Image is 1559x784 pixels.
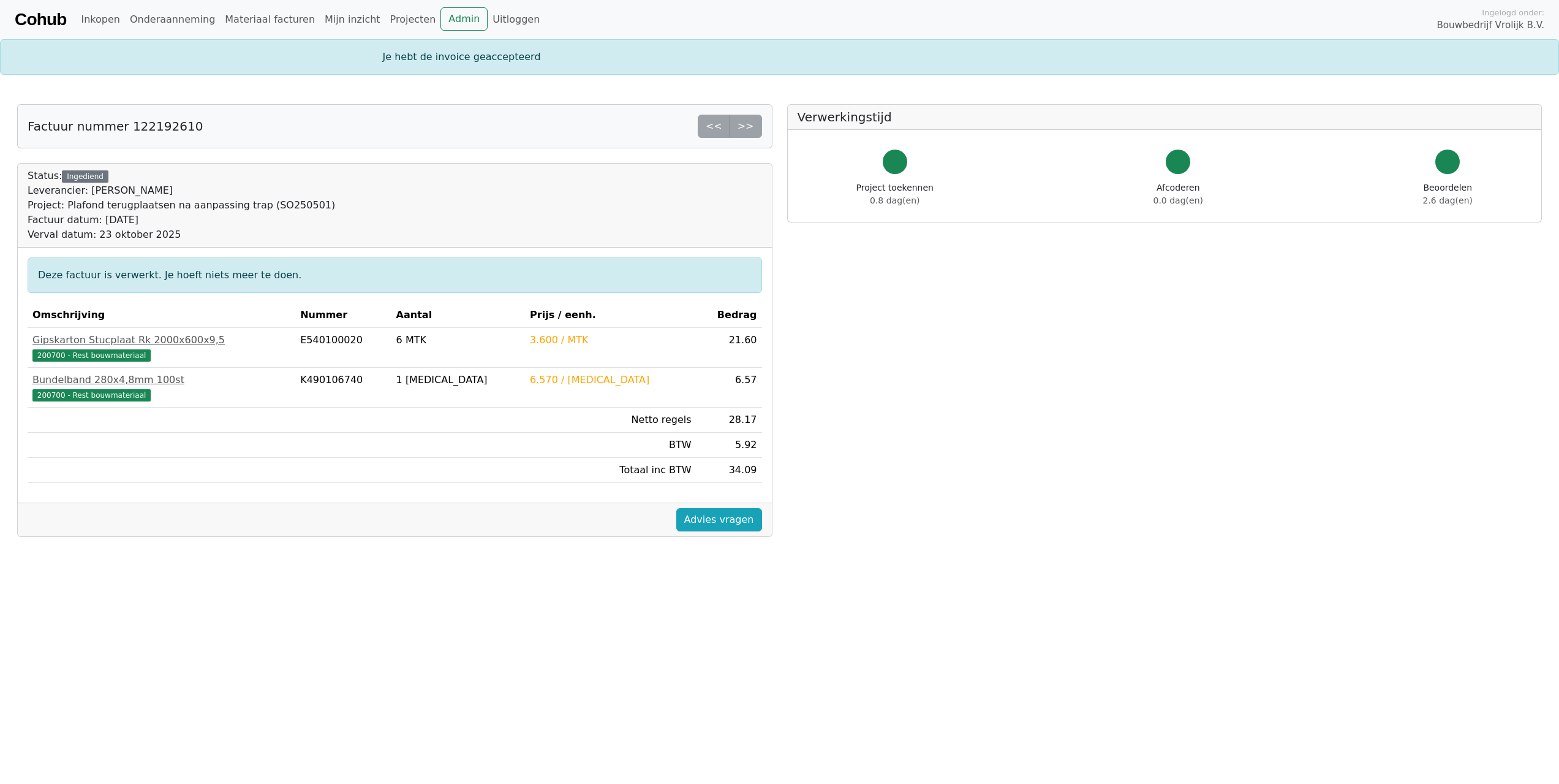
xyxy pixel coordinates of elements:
th: Nummer [295,303,391,328]
td: 6.57 [696,368,762,408]
a: Mijn inzicht [320,7,385,32]
div: 6 MTK [396,333,520,348]
a: Onderaanneming [125,7,220,32]
div: 3.600 / MTK [530,333,692,348]
td: Totaal inc BTW [525,458,696,483]
div: Status: [28,169,335,242]
span: 2.6 dag(en) [1423,196,1473,205]
div: Gipskarton Stucplaat Rk 2000x600x9,5 [32,333,290,348]
div: Beoordelen [1423,181,1473,207]
div: Ingediend [62,170,108,183]
th: Omschrijving [28,303,295,328]
div: 1 [MEDICAL_DATA] [396,373,520,387]
div: Afcoderen [1153,181,1203,207]
h5: Verwerkingstijd [798,110,1532,124]
th: Bedrag [696,303,762,328]
th: Aantal [391,303,525,328]
a: Admin [440,7,488,31]
a: Projecten [385,7,441,32]
td: 21.60 [696,328,762,368]
a: Inkopen [76,7,124,32]
td: Netto regels [525,408,696,433]
div: Leverancier: [PERSON_NAME] [28,183,335,198]
td: 28.17 [696,408,762,433]
td: 5.92 [696,433,762,458]
th: Prijs / eenh. [525,303,696,328]
span: 0.0 dag(en) [1153,196,1203,205]
td: K490106740 [295,368,391,408]
td: E540100020 [295,328,391,368]
div: Project toekennen [856,181,934,207]
td: BTW [525,433,696,458]
span: 0.8 dag(en) [870,196,919,205]
div: Verval datum: 23 oktober 2025 [28,227,335,242]
a: Uitloggen [488,7,545,32]
div: Factuur datum: [DATE] [28,213,335,227]
a: Gipskarton Stucplaat Rk 2000x600x9,5200700 - Rest bouwmateriaal [32,333,290,362]
span: 200700 - Rest bouwmateriaal [32,349,151,362]
div: Je hebt de invoice geaccepteerd [376,50,1184,64]
div: 6.570 / [MEDICAL_DATA] [530,373,692,387]
a: Cohub [15,5,66,34]
a: Bundelband 280x4,8mm 100st200700 - Rest bouwmateriaal [32,373,290,402]
td: 34.09 [696,458,762,483]
span: Bouwbedrijf Vrolijk B.V. [1436,18,1544,32]
h5: Factuur nummer 122192610 [28,119,203,134]
div: Deze factuur is verwerkt. Je hoeft niets meer te doen. [28,257,762,293]
div: Bundelband 280x4,8mm 100st [32,373,290,387]
a: Materiaal facturen [220,7,320,32]
div: Project: Plafond terugplaatsen na aanpassing trap (SO250501) [28,198,335,213]
span: 200700 - Rest bouwmateriaal [32,389,151,402]
span: Ingelogd onder: [1482,7,1544,18]
a: Advies vragen [676,508,762,531]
